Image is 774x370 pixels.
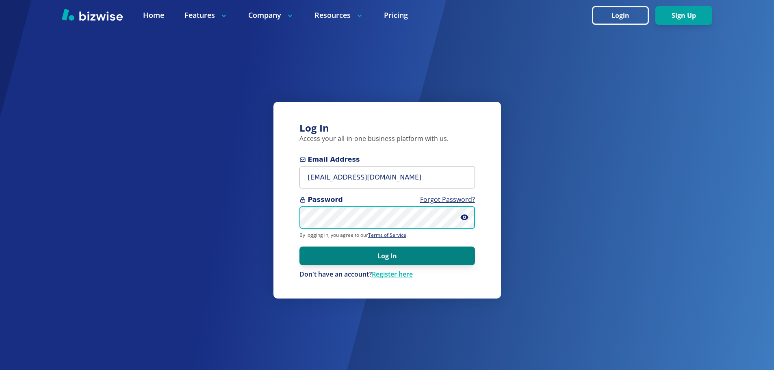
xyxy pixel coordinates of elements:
[655,6,712,25] button: Sign Up
[299,121,475,135] h3: Log In
[368,232,406,238] a: Terms of Service
[299,195,475,205] span: Password
[299,247,475,265] button: Log In
[143,10,164,20] a: Home
[299,270,475,279] p: Don't have an account?
[299,155,475,164] span: Email Address
[592,12,655,19] a: Login
[592,6,649,25] button: Login
[384,10,408,20] a: Pricing
[299,270,475,279] div: Don't have an account?Register here
[299,134,475,143] p: Access your all-in-one business platform with us.
[372,270,413,279] a: Register here
[314,10,364,20] p: Resources
[62,9,123,21] img: Bizwise Logo
[299,232,475,238] p: By logging in, you agree to our .
[420,195,475,204] a: Forgot Password?
[299,166,475,188] input: you@example.com
[655,12,712,19] a: Sign Up
[184,10,228,20] p: Features
[248,10,294,20] p: Company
